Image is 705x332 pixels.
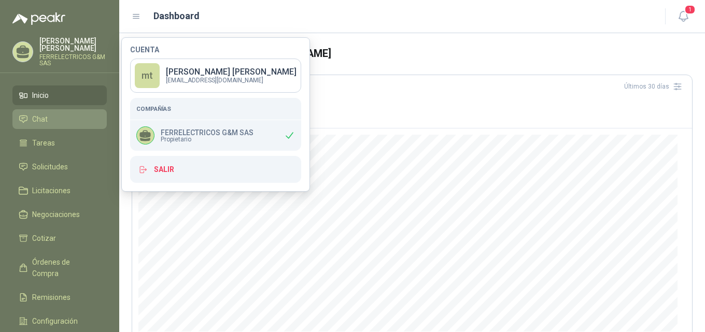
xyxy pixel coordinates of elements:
span: Negociaciones [32,209,80,220]
img: Logo peakr [12,12,65,25]
span: Inicio [32,90,49,101]
p: [EMAIL_ADDRESS][DOMAIN_NAME] [166,77,297,83]
button: 1 [674,7,693,26]
p: FERRELECTRICOS G&M SAS [161,129,253,136]
span: Configuración [32,315,78,327]
h3: Nuevas solicitudes en mis categorías [138,95,686,107]
h3: Bienvenido de nuevo [PERSON_NAME] [148,46,693,62]
span: Remisiones [32,292,70,303]
a: Solicitudes [12,157,107,177]
p: FERRELECTRICOS G&M SAS [39,54,107,66]
a: Licitaciones [12,181,107,200]
span: Cotizar [32,233,56,244]
a: Órdenes de Compra [12,252,107,283]
span: Propietario [161,136,253,142]
a: Negociaciones [12,205,107,224]
span: Licitaciones [32,185,70,196]
a: Chat [12,109,107,129]
a: Configuración [12,311,107,331]
a: Remisiones [12,287,107,307]
span: Chat [32,113,48,125]
a: Cotizar [12,228,107,248]
span: Solicitudes [32,161,68,172]
p: [PERSON_NAME] [PERSON_NAME] [166,68,297,76]
h5: Compañías [136,104,295,113]
button: Salir [130,156,301,183]
a: mt[PERSON_NAME] [PERSON_NAME][EMAIL_ADDRESS][DOMAIN_NAME] [130,59,301,93]
a: Inicio [12,85,107,105]
a: Tareas [12,133,107,153]
p: [PERSON_NAME] [PERSON_NAME] [39,37,107,52]
span: Tareas [32,137,55,149]
h4: Cuenta [130,46,301,53]
div: FERRELECTRICOS G&M SASPropietario [130,120,301,151]
div: mt [135,63,160,88]
h1: Dashboard [153,9,200,23]
div: Últimos 30 días [624,78,686,95]
span: Órdenes de Compra [32,256,97,279]
span: 1 [684,5,696,15]
p: Número de solicitudes nuevas por día [138,107,686,113]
